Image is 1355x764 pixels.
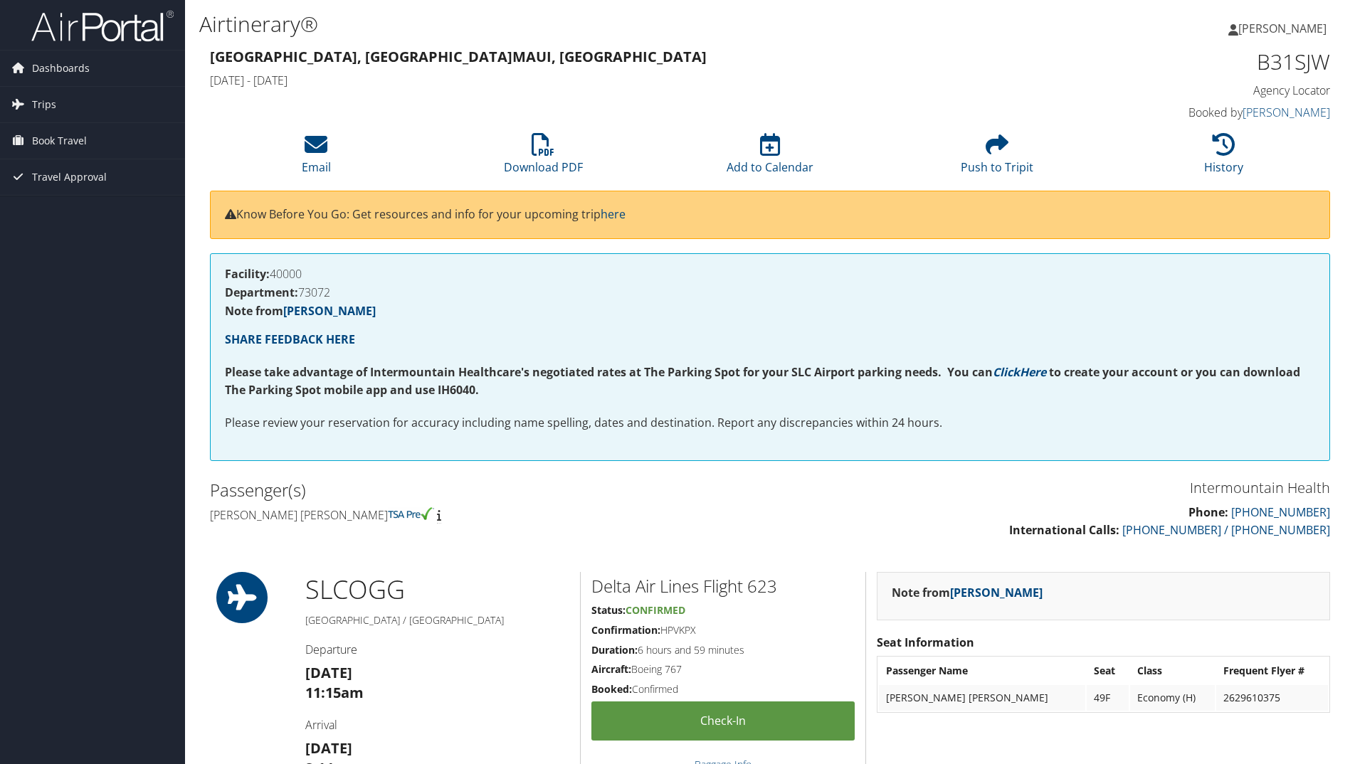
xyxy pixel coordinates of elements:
[781,478,1330,498] h3: Intermountain Health
[305,613,569,627] h5: [GEOGRAPHIC_DATA] / [GEOGRAPHIC_DATA]
[199,9,960,39] h1: Airtinerary®
[950,585,1043,600] a: [PERSON_NAME]
[591,643,638,657] strong: Duration:
[225,285,298,300] strong: Department:
[1066,105,1330,120] h4: Booked by
[32,87,56,122] span: Trips
[210,73,1045,88] h4: [DATE] - [DATE]
[877,635,974,650] strong: Seat Information
[591,623,660,637] strong: Confirmation:
[1130,685,1215,711] td: Economy (H)
[879,685,1085,711] td: [PERSON_NAME] [PERSON_NAME]
[1231,504,1330,520] a: [PHONE_NUMBER]
[1228,7,1341,50] a: [PERSON_NAME]
[1216,658,1328,684] th: Frequent Flyer #
[225,331,355,347] a: SHARE FEEDBACK HERE
[1204,141,1243,175] a: History
[305,738,352,758] strong: [DATE]
[591,574,855,598] h2: Delta Air Lines Flight 623
[591,603,626,617] strong: Status:
[305,642,569,657] h4: Departure
[225,364,993,380] strong: Please take advantage of Intermountain Healthcare's negotiated rates at The Parking Spot for your...
[32,123,87,159] span: Book Travel
[32,51,90,86] span: Dashboards
[31,9,174,43] img: airportal-logo.png
[283,303,376,319] a: [PERSON_NAME]
[504,141,583,175] a: Download PDF
[1009,522,1119,538] strong: International Calls:
[1020,364,1046,380] a: Here
[727,141,813,175] a: Add to Calendar
[225,303,376,319] strong: Note from
[225,268,1315,280] h4: 40000
[1243,105,1330,120] a: [PERSON_NAME]
[591,643,855,657] h5: 6 hours and 59 minutes
[305,717,569,733] h4: Arrival
[1122,522,1330,538] a: [PHONE_NUMBER] / [PHONE_NUMBER]
[961,141,1033,175] a: Push to Tripit
[626,603,685,617] span: Confirmed
[302,141,331,175] a: Email
[210,507,759,523] h4: [PERSON_NAME] [PERSON_NAME]
[210,478,759,502] h2: Passenger(s)
[1216,685,1328,711] td: 2629610375
[1066,83,1330,98] h4: Agency Locator
[591,682,632,696] strong: Booked:
[305,663,352,682] strong: [DATE]
[305,572,569,608] h1: SLC OGG
[305,683,364,702] strong: 11:15am
[32,159,107,195] span: Travel Approval
[591,662,855,677] h5: Boeing 767
[892,585,1043,600] strong: Note from
[1238,21,1327,36] span: [PERSON_NAME]
[1188,504,1228,520] strong: Phone:
[225,206,1315,224] p: Know Before You Go: Get resources and info for your upcoming trip
[591,662,631,676] strong: Aircraft:
[210,47,707,66] strong: [GEOGRAPHIC_DATA], [GEOGRAPHIC_DATA] Maui, [GEOGRAPHIC_DATA]
[225,266,270,282] strong: Facility:
[879,658,1085,684] th: Passenger Name
[601,206,626,222] a: here
[591,623,855,637] h5: HPVKPX
[1087,685,1129,711] td: 49F
[993,364,1020,380] a: Click
[225,287,1315,298] h4: 73072
[388,507,434,520] img: tsa-precheck.png
[1130,658,1215,684] th: Class
[591,682,855,696] h5: Confirmed
[1087,658,1129,684] th: Seat
[225,414,1315,433] p: Please review your reservation for accuracy including name spelling, dates and destination. Repor...
[591,701,855,741] a: Check-in
[1066,47,1330,77] h1: B31SJW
